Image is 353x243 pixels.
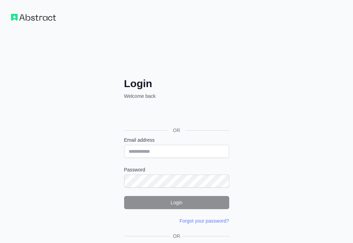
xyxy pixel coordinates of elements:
span: OR [170,233,183,240]
iframe: Przycisk Zaloguj się przez Google [121,107,231,122]
h2: Login [124,77,229,90]
span: OR [167,127,186,134]
p: Welcome back [124,93,229,100]
label: Email address [124,137,229,143]
a: Forgot your password? [179,218,229,224]
img: Workflow [11,14,56,21]
button: Login [124,196,229,209]
label: Password [124,166,229,173]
